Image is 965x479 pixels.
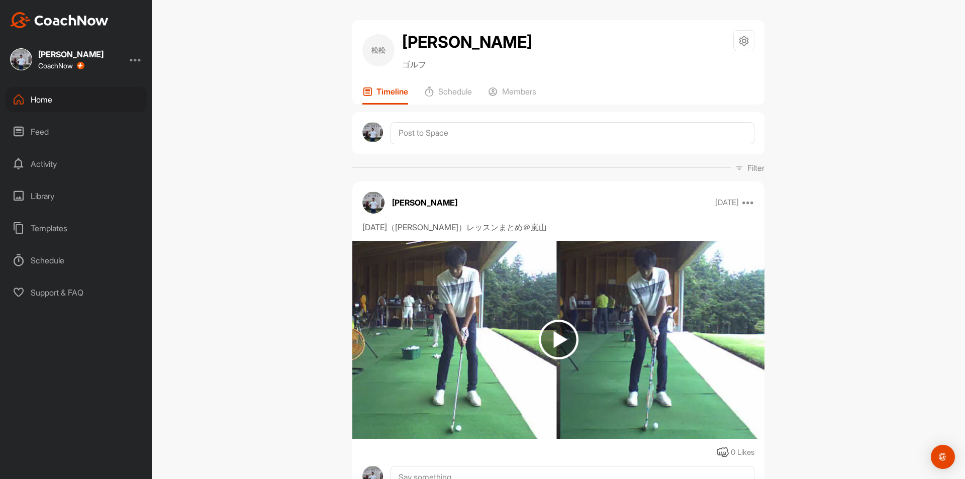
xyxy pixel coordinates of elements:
[352,241,764,439] img: media
[6,248,147,273] div: Schedule
[362,34,395,66] div: 松松
[747,162,764,174] p: Filter
[362,191,384,214] img: avatar
[931,445,955,469] div: Open Intercom Messenger
[6,280,147,305] div: Support & FAQ
[731,447,754,458] div: 0 Likes
[502,86,536,97] p: Members
[6,216,147,241] div: Templates
[392,197,457,209] p: [PERSON_NAME]
[38,50,104,58] div: [PERSON_NAME]
[438,86,472,97] p: Schedule
[10,12,109,28] img: CoachNow
[539,320,578,359] img: play
[362,122,383,143] img: avatar
[6,87,147,112] div: Home
[6,151,147,176] div: Activity
[402,30,532,54] h2: [PERSON_NAME]
[38,62,84,70] div: CoachNow
[362,221,754,233] div: [DATE]（[PERSON_NAME]）レッスンまとめ＠嵐山
[715,198,739,208] p: [DATE]
[6,183,147,209] div: Library
[376,86,408,97] p: Timeline
[6,119,147,144] div: Feed
[402,58,532,70] p: ゴルフ
[10,48,32,70] img: square_396731e32ce998958746f4bf081bc59b.jpg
